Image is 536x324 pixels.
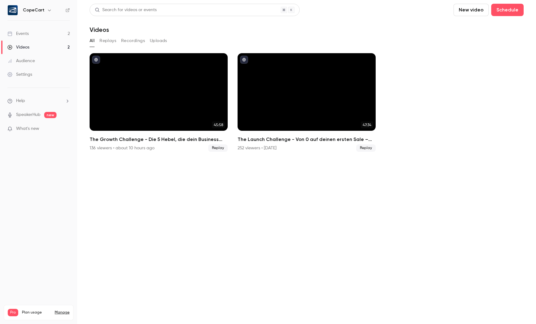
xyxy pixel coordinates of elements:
[8,309,18,316] span: Pro
[16,112,40,118] a: SpeakerHub
[491,4,524,16] button: Schedule
[23,7,44,13] h6: CopeCart
[92,56,100,64] button: published
[240,56,248,64] button: published
[90,136,228,143] h2: The Growth Challenge - Die 5 Hebel, die dein Business auf das nächste Level katapultieren
[95,7,157,13] div: Search for videos or events
[90,36,95,46] button: All
[8,5,18,15] img: CopeCart
[99,36,116,46] button: Replays
[361,121,373,128] span: 47:34
[7,58,35,64] div: Audience
[238,145,276,151] div: 252 viewers • [DATE]
[22,310,51,315] span: Plan usage
[212,121,225,128] span: 45:58
[7,31,29,37] div: Events
[90,53,228,152] a: 45:58The Growth Challenge - Die 5 Hebel, die dein Business auf das nächste Level katapultieren136...
[121,36,145,46] button: Recordings
[238,136,376,143] h2: The Launch Challenge - Von 0 auf deinen ersten Sale – [PERSON_NAME] als gedacht
[55,310,70,315] a: Manage
[238,53,376,152] a: 47:34The Launch Challenge - Von 0 auf deinen ersten Sale – [PERSON_NAME] als gedacht252 viewers •...
[90,145,154,151] div: 136 viewers • about 10 hours ago
[356,144,376,152] span: Replay
[44,112,57,118] span: new
[238,53,376,152] li: The Launch Challenge - Von 0 auf deinen ersten Sale – schneller als gedacht
[90,53,228,152] li: The Growth Challenge - Die 5 Hebel, die dein Business auf das nächste Level katapultieren
[90,53,524,152] ul: Videos
[90,4,524,320] section: Videos
[454,4,489,16] button: New video
[7,98,70,104] li: help-dropdown-opener
[150,36,167,46] button: Uploads
[90,26,109,33] h1: Videos
[208,144,228,152] span: Replay
[7,44,29,50] div: Videos
[16,98,25,104] span: Help
[16,126,39,132] span: What's new
[7,71,32,78] div: Settings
